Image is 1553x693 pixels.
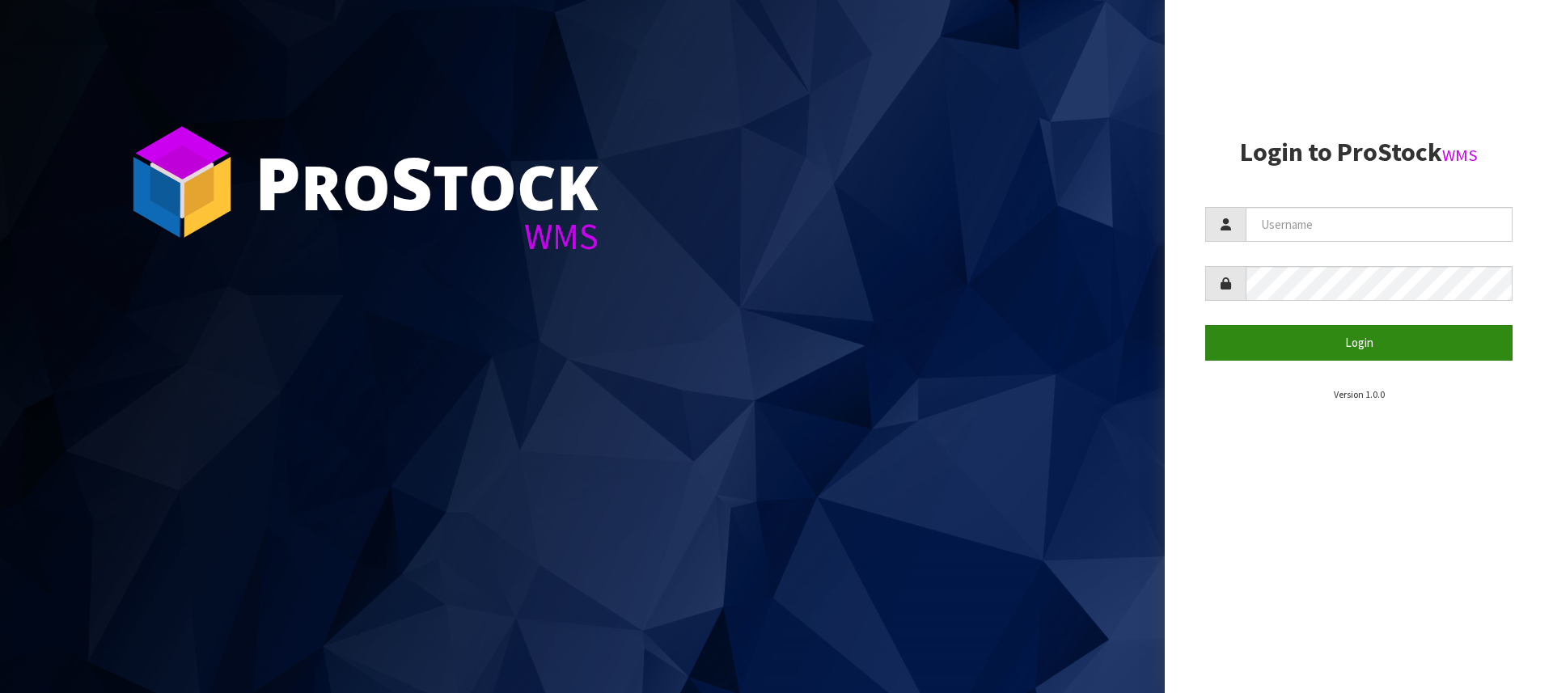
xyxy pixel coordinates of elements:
h2: Login to ProStock [1205,138,1513,167]
small: Version 1.0.0 [1334,388,1385,400]
span: P [255,133,301,231]
span: S [391,133,433,231]
img: ProStock Cube [121,121,243,243]
div: ro tock [255,146,599,218]
small: WMS [1442,145,1478,166]
button: Login [1205,325,1513,360]
div: WMS [255,218,599,255]
input: Username [1246,207,1513,242]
